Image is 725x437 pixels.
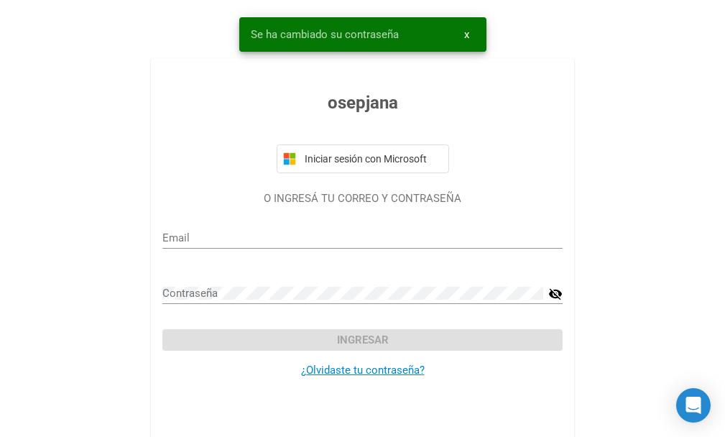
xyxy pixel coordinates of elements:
[464,28,469,41] span: x
[676,388,711,423] div: Open Intercom Messenger
[251,27,399,42] span: Se ha cambiado su contraseña
[301,364,425,377] a: ¿Olvidaste tu contraseña?
[453,22,481,47] button: x
[162,190,563,207] p: O INGRESÁ TU CORREO Y CONTRASEÑA
[162,90,563,116] h3: osepjana
[548,285,563,303] mat-icon: visibility_off
[162,329,563,351] button: Ingresar
[277,144,449,173] button: Iniciar sesión con Microsoft
[337,333,389,346] span: Ingresar
[302,153,443,165] span: Iniciar sesión con Microsoft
